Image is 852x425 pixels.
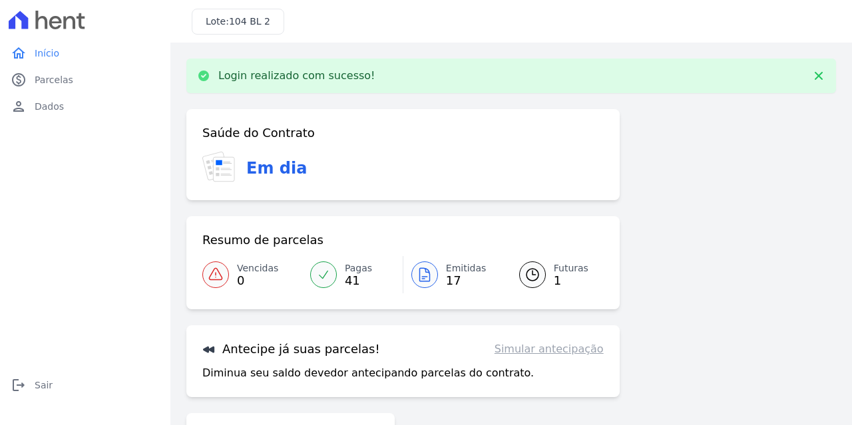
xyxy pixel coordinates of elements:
[5,93,165,120] a: personDados
[202,341,380,357] h3: Antecipe já suas parcelas!
[246,156,307,180] h3: Em dia
[202,256,302,293] a: Vencidas 0
[5,372,165,398] a: logoutSair
[11,45,27,61] i: home
[35,378,53,392] span: Sair
[5,40,165,67] a: homeInício
[302,256,403,293] a: Pagas 41
[202,365,534,381] p: Diminua seu saldo devedor antecipando parcelas do contrato.
[11,98,27,114] i: person
[495,341,604,357] a: Simular antecipação
[11,377,27,393] i: logout
[11,72,27,88] i: paid
[446,275,487,286] span: 17
[218,69,375,82] p: Login realizado com sucesso!
[554,275,588,286] span: 1
[206,15,270,29] h3: Lote:
[345,275,372,286] span: 41
[35,100,64,113] span: Dados
[5,67,165,93] a: paidParcelas
[554,261,588,275] span: Futuras
[403,256,503,293] a: Emitidas 17
[237,275,278,286] span: 0
[237,261,278,275] span: Vencidas
[35,47,59,60] span: Início
[202,232,323,248] h3: Resumo de parcelas
[202,125,315,141] h3: Saúde do Contrato
[446,261,487,275] span: Emitidas
[345,261,372,275] span: Pagas
[229,16,270,27] span: 104 BL 2
[503,256,604,293] a: Futuras 1
[35,73,73,86] span: Parcelas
